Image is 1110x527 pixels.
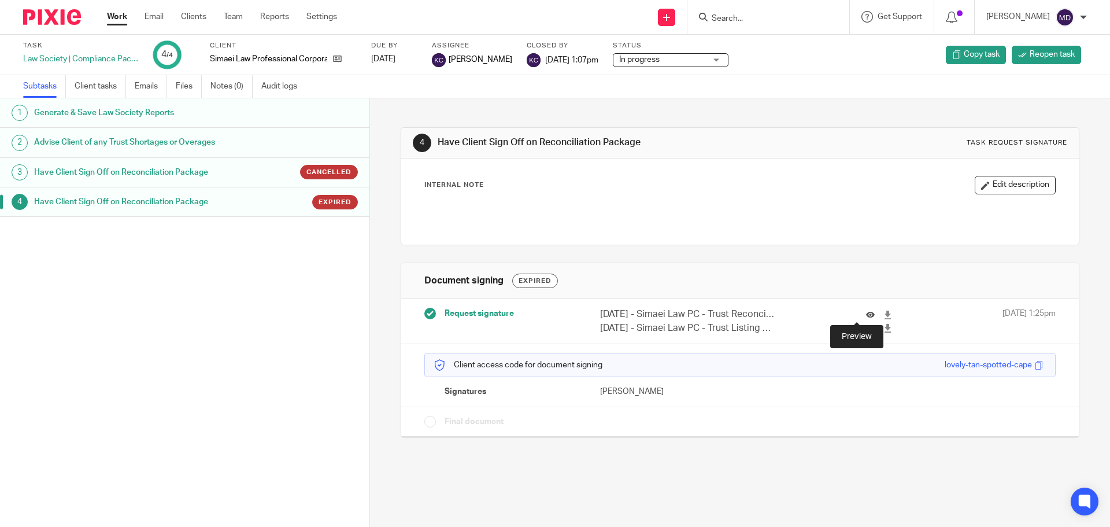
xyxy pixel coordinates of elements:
[432,53,446,67] img: svg%3E
[878,13,922,21] span: Get Support
[224,11,243,23] a: Team
[319,197,351,207] span: Expired
[12,105,28,121] div: 1
[145,11,164,23] a: Email
[1030,49,1075,60] span: Reopen task
[12,135,28,151] div: 2
[711,14,815,24] input: Search
[135,75,167,98] a: Emails
[210,53,327,65] p: Simaei Law Professional Corporation
[34,104,250,121] h1: Generate & Save Law Society Reports
[946,46,1006,64] a: Copy task
[424,180,484,190] p: Internal Note
[975,176,1056,194] button: Edit description
[512,274,558,288] div: Expired
[23,53,139,65] div: Law Society | Compliance Package
[619,56,660,64] span: In progress
[1002,308,1056,335] span: [DATE] 1:25pm
[176,75,202,98] a: Files
[967,138,1067,148] div: Task request signature
[260,11,289,23] a: Reports
[161,48,173,61] div: 4
[371,53,417,65] div: [DATE]
[107,11,127,23] a: Work
[12,164,28,180] div: 3
[1056,8,1074,27] img: svg%3E
[527,53,541,67] img: svg%3E
[306,11,337,23] a: Settings
[371,41,417,50] label: Due by
[34,134,250,151] h1: Advise Client of any Trust Shortages or Overages
[413,134,431,152] div: 4
[964,49,1000,60] span: Copy task
[34,193,250,211] h1: Have Client Sign Off on Reconciliation Package
[986,11,1050,23] p: [PERSON_NAME]
[600,308,775,321] p: [DATE] - Simaei Law PC - Trust Reconciliation Workbook.pdf
[23,9,81,25] img: Pixie
[449,54,512,65] span: [PERSON_NAME]
[34,164,250,181] h1: Have Client Sign Off on Reconciliation Package
[261,75,306,98] a: Audit logs
[445,416,504,428] span: Final document
[527,41,598,50] label: Closed by
[1012,46,1081,64] a: Reopen task
[438,137,765,149] h1: Have Client Sign Off on Reconciliation Package
[424,275,504,287] h1: Document signing
[613,41,728,50] label: Status
[12,194,28,210] div: 4
[166,52,173,58] small: /4
[445,386,486,397] span: Signatures
[545,56,598,64] span: [DATE] 1:07pm
[23,75,66,98] a: Subtasks
[75,75,126,98] a: Client tasks
[432,41,512,50] label: Assignee
[600,386,740,397] p: [PERSON_NAME]
[600,322,775,335] p: [DATE] - Simaei Law PC - Trust Listing Audit.pdf
[181,11,206,23] a: Clients
[23,41,139,50] label: Task
[434,359,602,371] p: Client access code for document signing
[210,41,357,50] label: Client
[210,75,253,98] a: Notes (0)
[945,359,1032,371] div: lovely-tan-spotted-cape
[445,308,514,319] span: Request signature
[306,167,351,177] span: Cancelled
